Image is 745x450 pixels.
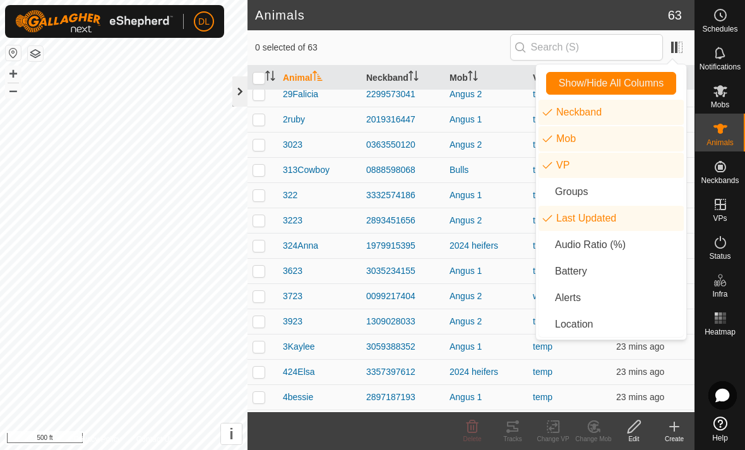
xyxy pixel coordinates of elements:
li: enum.columnList.lastUpdated [539,206,684,231]
button: i [221,423,242,444]
span: Help [712,434,728,442]
span: 322 [283,189,297,202]
span: 3Kaylee [283,340,315,353]
div: Edit [614,434,654,444]
li: animal.label.alerts [539,285,684,311]
a: temp [533,165,552,175]
span: 3023 [283,138,302,151]
div: Bulls [450,163,523,177]
a: temp [533,367,552,377]
span: 29Falicia [283,88,318,101]
a: temp [533,190,552,200]
h2: Animals [255,8,668,23]
th: VP [528,66,611,90]
span: 3923 [283,315,302,328]
span: 4bessie [283,391,313,404]
span: Mobs [711,101,729,109]
div: 1979915395 [366,239,439,252]
div: Change Mob [573,434,614,444]
li: common.label.location [539,312,684,337]
span: 3623 [283,264,302,278]
span: 313Cowboy [283,163,330,177]
div: 3332574186 [366,189,439,202]
div: 2897187193 [366,391,439,404]
li: vp.label.vp [539,153,684,178]
div: 0363550120 [366,138,439,151]
div: Angus 1 [450,391,523,404]
p-sorticon: Activate to sort [313,73,323,83]
span: Schedules [702,25,737,33]
a: Privacy Policy [74,434,121,445]
div: Create [654,434,694,444]
div: Angus 1 [450,189,523,202]
div: 3035234155 [366,264,439,278]
div: Angus 2 [450,138,523,151]
p-sorticon: Activate to sort [265,73,275,83]
a: temp [533,392,552,402]
th: Neckband [361,66,444,90]
span: 3723 [283,290,302,303]
span: Neckbands [701,177,739,184]
span: Status [709,252,730,260]
button: + [6,66,21,81]
p-sorticon: Activate to sort [468,73,478,83]
div: 2299573041 [366,88,439,101]
span: 2ruby [283,113,305,126]
span: 324Anna [283,239,318,252]
a: temp [533,341,552,352]
li: neckband.label.title [539,100,684,125]
li: mob.label.mob [539,126,684,151]
div: Angus 1 [450,340,523,353]
img: Gallagher Logo [15,10,173,33]
div: Angus 1 [450,264,523,278]
a: temp [533,266,552,276]
th: Animal [278,66,361,90]
div: Change VP [533,434,573,444]
a: temp [533,89,552,99]
div: 2024 heifers [450,365,523,379]
a: temp [533,215,552,225]
div: Angus 1 [450,113,523,126]
a: Help [695,412,745,447]
button: – [6,83,21,98]
input: Search (S) [510,34,663,61]
a: temp [533,139,552,150]
span: Animals [706,139,734,146]
span: Show/Hide All Columns [559,78,664,89]
div: 2024 heifers [450,239,523,252]
div: 1309028033 [366,315,439,328]
div: 0888598068 [366,163,439,177]
div: 2893451656 [366,214,439,227]
span: VPs [713,215,727,222]
span: Infra [712,290,727,298]
span: DL [198,15,210,28]
div: Angus 2 [450,315,523,328]
button: Map Layers [28,46,43,61]
span: 17 Aug 2025 at 9:36 am [616,367,664,377]
p-sorticon: Activate to sort [408,73,419,83]
button: Show/Hide All Columns [546,72,676,95]
div: Angus 2 [450,88,523,101]
span: Delete [463,435,482,442]
span: i [229,425,234,442]
li: neckband.label.battery [539,259,684,284]
span: 17 Aug 2025 at 9:35 am [616,341,664,352]
a: weaning [533,291,566,301]
div: Angus 2 [450,290,523,303]
span: 17 Aug 2025 at 9:36 am [616,392,664,402]
li: enum.columnList.audioRatio [539,232,684,258]
span: 63 [668,6,682,25]
span: 424Elsa [283,365,315,379]
span: 3223 [283,214,302,227]
div: 0099217404 [366,290,439,303]
a: temp [533,240,552,251]
div: Angus 2 [450,214,523,227]
a: temp [533,114,552,124]
a: Contact Us [136,434,174,445]
span: Notifications [700,63,741,71]
div: 3059388352 [366,340,439,353]
th: Mob [444,66,528,90]
span: 0 selected of 63 [255,41,510,54]
button: Reset Map [6,45,21,61]
span: Heatmap [705,328,736,336]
